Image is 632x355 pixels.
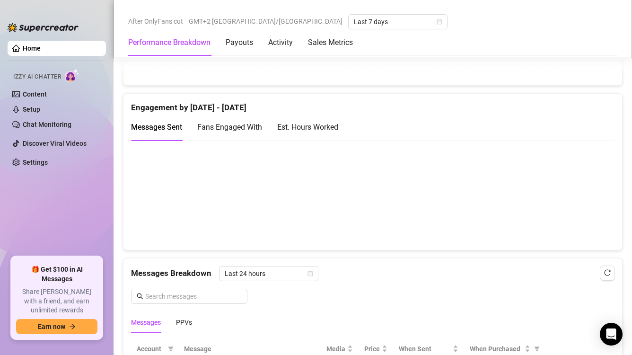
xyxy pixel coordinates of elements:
[307,271,313,276] span: calendar
[197,123,262,132] span: Fans Engaged With
[131,317,161,328] div: Messages
[13,72,61,81] span: Izzy AI Chatter
[137,344,164,354] span: Account
[225,266,313,281] span: Last 24 hours
[145,291,242,302] input: Search messages
[277,121,338,133] div: Est. Hours Worked
[8,23,79,32] img: logo-BBDzfeDw.svg
[168,346,174,352] span: filter
[437,19,442,25] span: calendar
[470,344,523,354] span: When Purchased
[16,319,97,334] button: Earn nowarrow-right
[23,90,47,98] a: Content
[65,69,79,82] img: AI Chatter
[23,106,40,113] a: Setup
[16,287,97,315] span: Share [PERSON_NAME] with a friend, and earn unlimited rewards
[600,323,623,346] div: Open Intercom Messenger
[534,346,540,352] span: filter
[38,323,65,330] span: Earn now
[128,14,183,28] span: After OnlyFans cut
[69,323,76,330] span: arrow-right
[189,14,342,28] span: GMT+2 [GEOGRAPHIC_DATA]/[GEOGRAPHIC_DATA]
[131,94,614,114] div: Engagement by [DATE] - [DATE]
[326,344,345,354] span: Media
[137,293,143,300] span: search
[399,344,451,354] span: When Sent
[23,44,41,52] a: Home
[23,159,48,166] a: Settings
[128,37,211,48] div: Performance Breakdown
[176,317,192,328] div: PPVs
[23,140,87,147] a: Discover Viral Videos
[604,269,611,276] span: reload
[364,344,380,354] span: Price
[23,121,71,128] a: Chat Monitoring
[131,123,182,132] span: Messages Sent
[268,37,293,48] div: Activity
[131,266,614,281] div: Messages Breakdown
[226,37,253,48] div: Payouts
[354,15,442,29] span: Last 7 days
[16,265,97,284] span: 🎁 Get $100 in AI Messages
[308,37,353,48] div: Sales Metrics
